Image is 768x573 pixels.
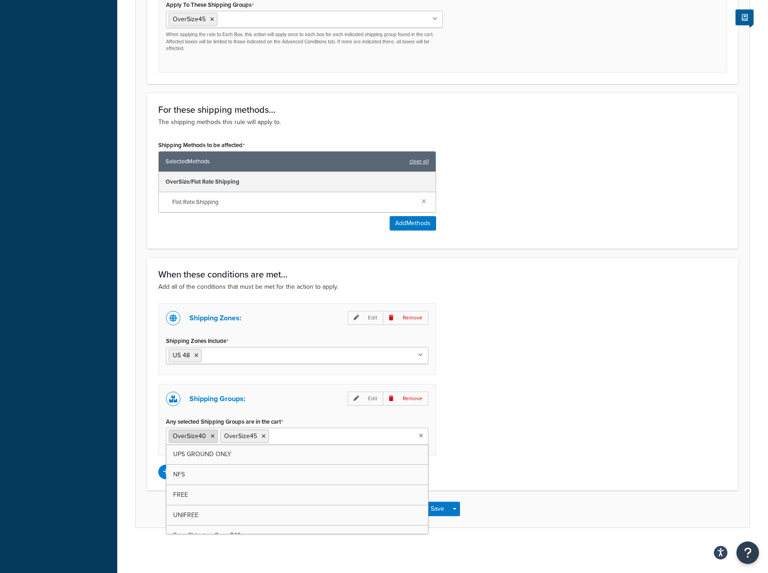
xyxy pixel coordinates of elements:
span: US 48 [173,351,190,360]
h3: When these conditions are met... [158,269,727,279]
a: FREE [166,485,428,505]
p: The shipping methods this rule will apply to. [158,117,727,127]
button: Show Help Docs [736,9,754,25]
span: FREE [173,490,188,499]
span: NFS [173,470,185,479]
p: Shipping Zones: [189,312,241,324]
button: Save [425,502,450,516]
button: AddMethods [390,216,436,231]
h3: For these shipping methods... [158,105,727,115]
p: Add all of the conditions that must be met for the action to apply. [158,282,727,292]
span: OverSize45 [173,14,206,24]
p: Shipping Groups: [189,393,245,405]
span: OverSize45 [224,431,257,441]
label: Shipping Zones Include [166,337,229,345]
a: NFS [166,465,428,485]
a: clear all [409,155,429,168]
span: Selected Methods [166,155,405,168]
a: Free Shipping Over $49 [166,526,428,545]
button: Open Resource Center [736,541,759,564]
a: UPS GROUND ONLY [166,444,428,464]
p: When applying the rate to Each Box, this action will apply once to each box for each indicated sh... [166,31,443,52]
span: Free Shipping Over $49 [173,531,241,540]
label: Shipping Methods to be affected [158,142,245,149]
label: Any selected Shipping Groups are in the cart [166,418,283,425]
span: OverSize40 [173,431,206,441]
p: Edit [348,311,383,325]
p: Remove [383,392,428,406]
p: Edit [348,392,383,406]
div: OverSize/Flat Rate Shipping [159,172,436,192]
span: Flat Rate Shipping [172,196,414,208]
span: UPS GROUND ONLY [173,449,231,459]
p: Remove [383,311,428,325]
span: UNIFREE [173,510,198,520]
a: UNIFREE [166,505,428,525]
label: Apply To These Shipping Groups [166,1,254,9]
